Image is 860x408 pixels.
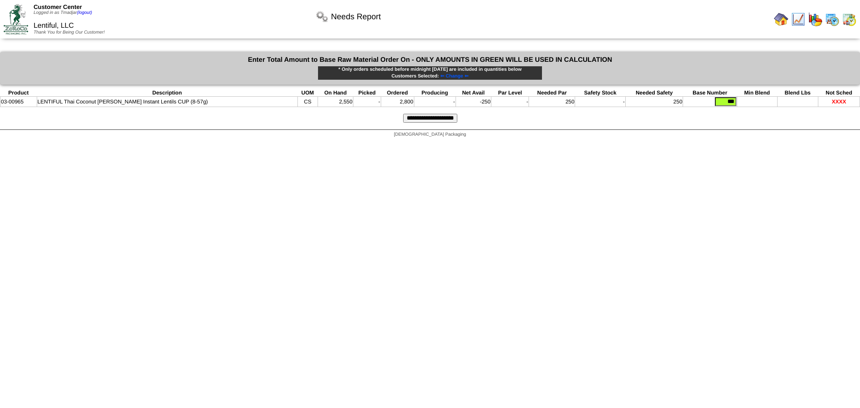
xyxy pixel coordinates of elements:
[791,12,805,26] img: line_graph.gif
[575,89,625,97] th: Safety Stock
[0,89,37,97] th: Product
[774,12,788,26] img: home.gif
[777,89,818,97] th: Blend Lbs
[414,89,456,97] th: Producing
[34,10,92,15] span: Logged in as Tmadjar
[331,12,381,21] span: Needs Report
[381,89,414,97] th: Ordered
[4,4,28,34] img: ZoRoCo_Logo(Green%26Foil)%20jpg.webp
[318,97,353,107] td: 2,550
[440,73,469,79] span: ⇐ Change ⇐
[34,22,74,30] span: Lentiful, LLC
[808,12,822,26] img: graph.gif
[456,89,491,97] th: Net Avail
[683,89,737,97] th: Base Number
[575,97,625,107] td: -
[737,89,777,97] th: Min Blend
[529,97,575,107] td: 250
[439,73,469,79] a: ⇐ Change ⇐
[77,10,92,15] a: (logout)
[34,4,82,10] span: Customer Center
[491,97,529,107] td: -
[315,9,329,24] img: workflow.png
[381,97,414,107] td: 2,800
[456,97,491,107] td: -250
[842,12,856,26] img: calendarinout.gif
[37,89,297,97] th: Description
[414,97,456,107] td: -
[297,89,318,97] th: UOM
[318,66,542,80] div: * Only orders scheduled before midnight [DATE] are included in quantities below Customers Selected:
[625,97,683,107] td: 250
[353,89,381,97] th: Picked
[0,97,37,107] td: 03-00965
[394,132,466,137] span: [DEMOGRAPHIC_DATA] Packaging
[297,97,318,107] td: CS
[491,89,529,97] th: Par Level
[529,89,575,97] th: Needed Par
[825,12,839,26] img: calendarprod.gif
[37,97,297,107] td: LENTIFUL Thai Coconut [PERSON_NAME] Instant Lentils CUP (8-57g)
[353,97,381,107] td: -
[818,97,860,107] td: XXXX
[318,89,353,97] th: On Hand
[625,89,683,97] th: Needed Safety
[818,89,860,97] th: Not Sched
[34,30,105,35] span: Thank You for Being Our Customer!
